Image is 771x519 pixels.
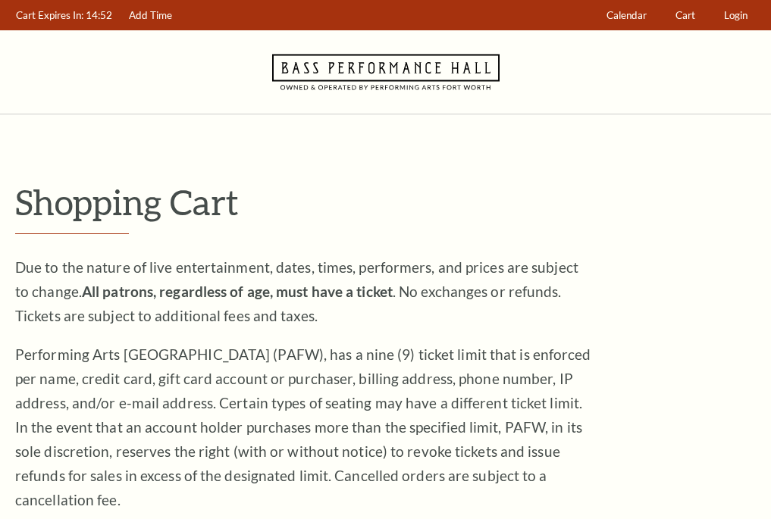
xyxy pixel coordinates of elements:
[606,9,647,21] span: Calendar
[86,9,112,21] span: 14:52
[717,1,755,30] a: Login
[122,1,180,30] a: Add Time
[15,342,591,512] p: Performing Arts [GEOGRAPHIC_DATA] (PAFW), has a nine (9) ticket limit that is enforced per name, ...
[724,9,747,21] span: Login
[15,183,756,221] p: Shopping Cart
[82,283,393,300] strong: All patrons, regardless of age, must have a ticket
[15,258,578,324] span: Due to the nature of live entertainment, dates, times, performers, and prices are subject to chan...
[675,9,695,21] span: Cart
[600,1,654,30] a: Calendar
[669,1,703,30] a: Cart
[16,9,83,21] span: Cart Expires In:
